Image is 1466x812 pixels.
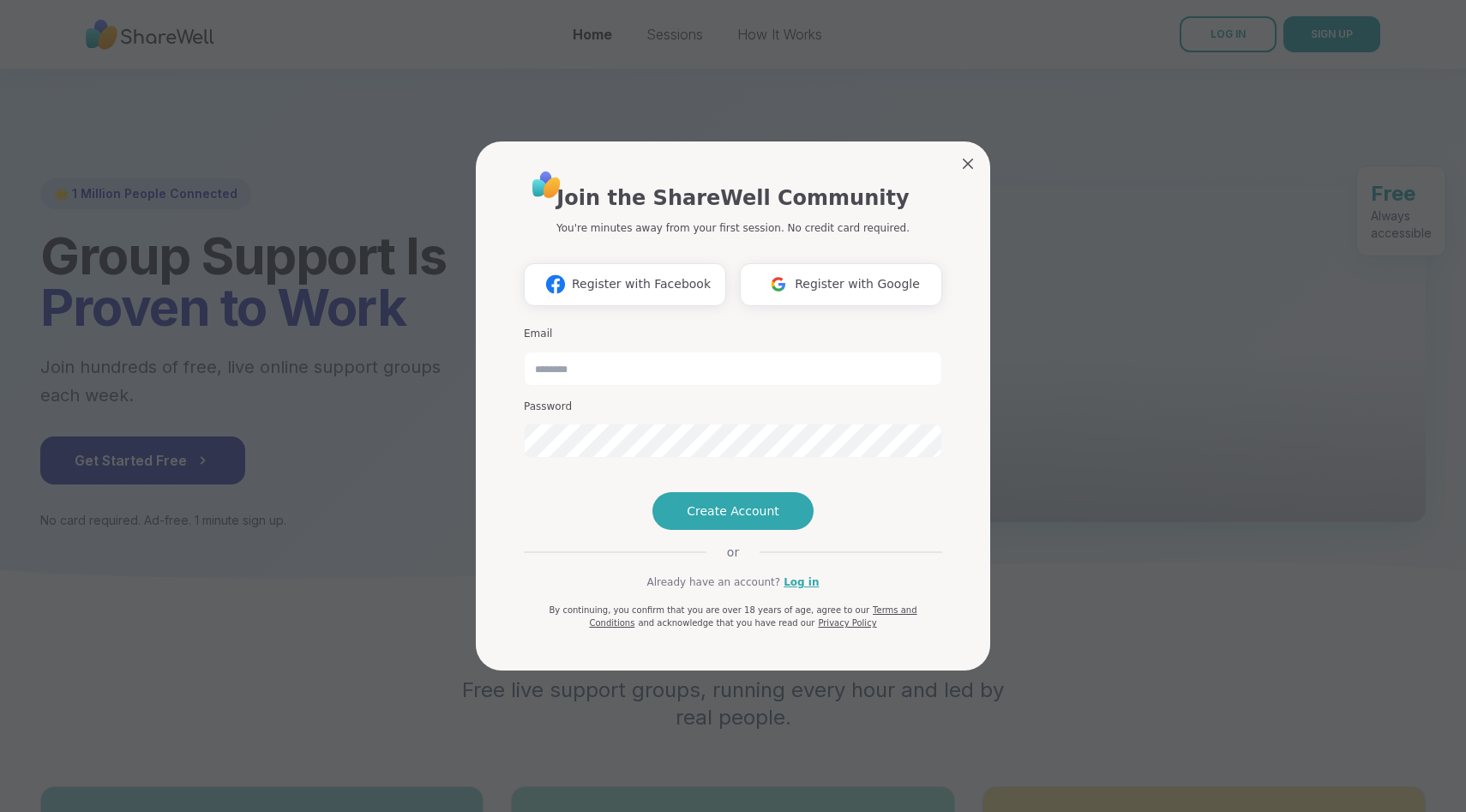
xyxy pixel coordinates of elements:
[706,544,760,561] span: or
[762,268,795,300] img: ShareWell Logomark
[638,618,814,628] span: and acknowledge that you have read our
[539,268,572,300] img: ShareWell Logomark
[740,263,942,306] button: Register with Google
[652,492,814,530] button: Create Account
[784,574,819,590] a: Log in
[524,400,942,414] h3: Password
[687,502,779,520] span: Create Account
[549,605,869,615] span: By continuing, you confirm that you are over 18 years of age, agree to our
[646,574,780,590] span: Already have an account?
[795,275,920,293] span: Register with Google
[527,165,566,204] img: ShareWell Logo
[818,618,876,628] a: Privacy Policy
[572,275,711,293] span: Register with Facebook
[524,327,942,341] h3: Email
[524,263,726,306] button: Register with Facebook
[556,183,909,214] h1: Join the ShareWell Community
[589,605,916,628] a: Terms and Conditions
[556,220,910,236] p: You're minutes away from your first session. No credit card required.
